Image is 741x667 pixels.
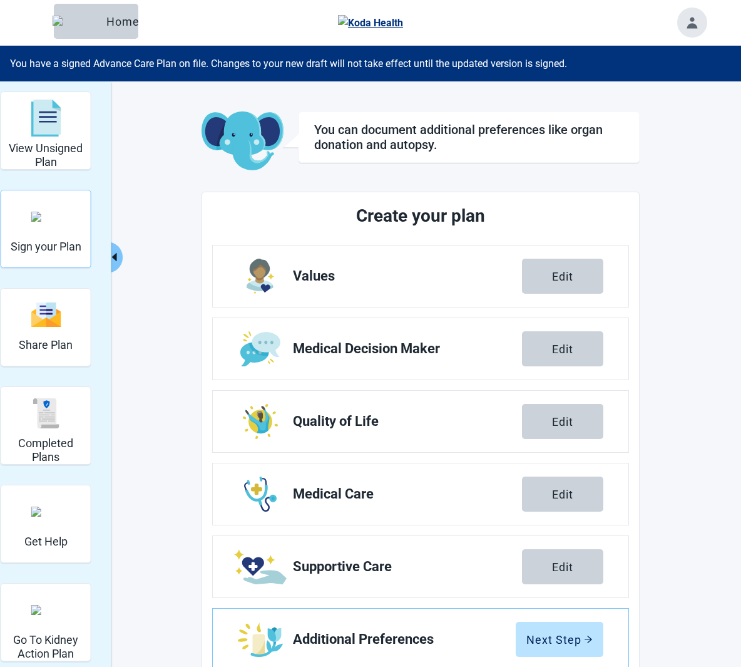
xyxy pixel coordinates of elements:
[522,477,603,512] button: Edit
[31,301,61,328] img: svg%3e
[293,269,522,284] span: Values
[64,15,128,28] div: Home
[6,437,86,463] h2: Completed Plans
[1,583,91,661] div: Go To Kidney Action Plan
[584,635,593,644] span: arrow-right
[202,111,284,172] img: Koda Elephant
[53,16,101,27] img: Elephant
[213,463,628,525] a: Edit Medical Care section
[293,632,516,647] span: Additional Preferences
[31,212,61,222] img: make_plan_official.svg
[259,202,582,230] h2: Create your plan
[19,338,73,352] h2: Share Plan
[526,633,593,646] div: Next Step
[516,622,603,657] button: Next Steparrow-right
[1,386,91,465] div: Completed Plans
[24,535,68,549] h2: Get Help
[31,605,61,615] img: kidney_action_plan.svg
[552,343,573,355] div: Edit
[1,485,91,563] div: Get Help
[522,331,603,366] button: Edit
[338,15,403,31] img: Koda Health
[293,341,522,356] span: Medical Decision Maker
[314,122,624,152] h1: You can document additional preferences like organ donation and autopsy.
[6,142,86,168] h2: View Unsigned Plan
[213,536,628,597] a: Edit Supportive Care section
[108,251,120,263] span: caret-left
[1,190,91,268] div: Sign your Plan
[213,318,628,380] a: Edit Medical Decision Maker section
[6,633,86,660] h2: Go To Kidney Action Plan
[11,240,81,254] h2: Sign your Plan
[54,4,138,39] button: ElephantHome
[552,561,573,573] div: Edit
[677,8,707,38] button: Toggle account menu
[31,398,61,428] img: svg%3e
[552,270,573,282] div: Edit
[552,415,573,428] div: Edit
[522,549,603,584] button: Edit
[213,391,628,452] a: Edit Quality of Life section
[107,242,123,273] button: Collapse menu
[31,507,61,517] img: person-question.svg
[1,288,91,366] div: Share Plan
[522,404,603,439] button: Edit
[293,559,522,574] span: Supportive Care
[1,91,91,170] div: View Unsigned Plan
[213,246,628,307] a: Edit Values section
[31,100,61,137] img: svg%3e
[293,487,522,502] span: Medical Care
[293,414,522,429] span: Quality of Life
[522,259,603,294] button: Edit
[552,488,573,500] div: Edit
